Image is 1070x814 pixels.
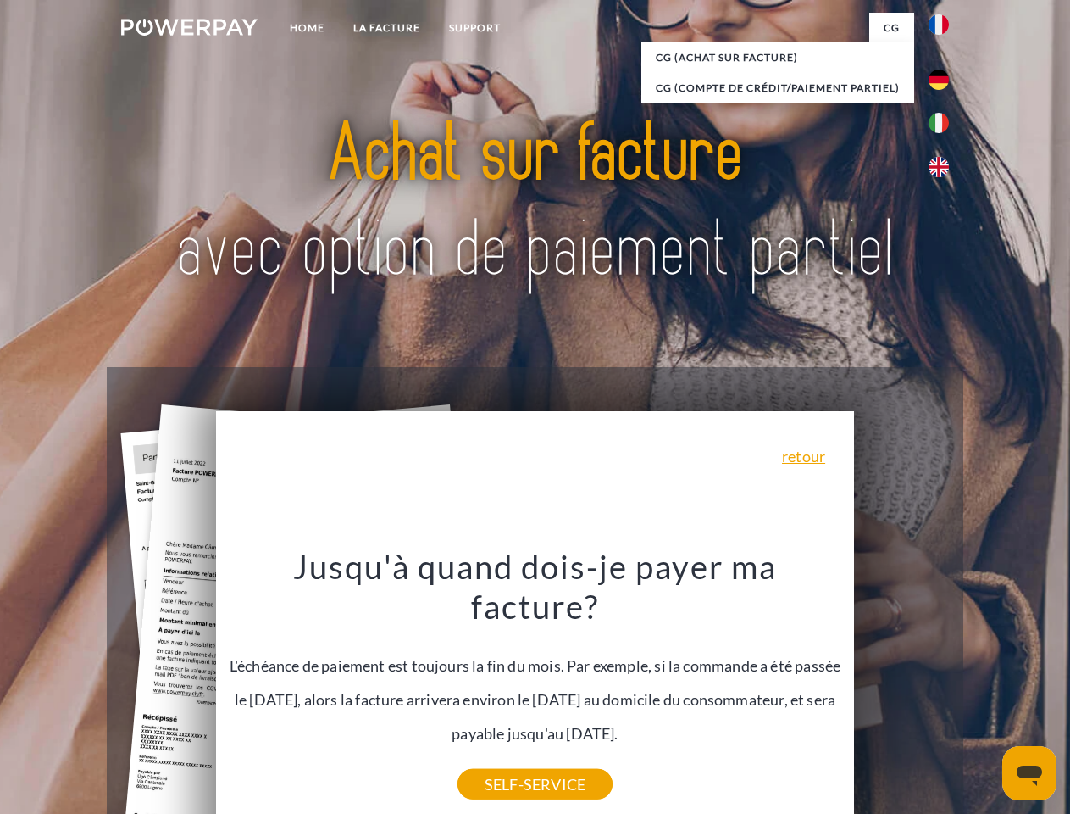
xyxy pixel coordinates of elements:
[275,13,339,43] a: Home
[339,13,435,43] a: LA FACTURE
[226,546,845,627] h3: Jusqu'à quand dois-je payer ma facture?
[1002,746,1056,800] iframe: Bouton de lancement de la fenêtre de messagerie
[226,546,845,784] div: L'échéance de paiement est toujours la fin du mois. Par exemple, si la commande a été passée le [...
[929,14,949,35] img: fr
[929,70,949,90] img: de
[929,157,949,177] img: en
[782,449,825,464] a: retour
[457,769,613,800] a: SELF-SERVICE
[435,13,515,43] a: Support
[641,42,914,73] a: CG (achat sur facture)
[162,81,908,325] img: title-powerpay_fr.svg
[121,19,258,36] img: logo-powerpay-white.svg
[641,73,914,103] a: CG (Compte de crédit/paiement partiel)
[929,113,949,133] img: it
[869,13,914,43] a: CG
